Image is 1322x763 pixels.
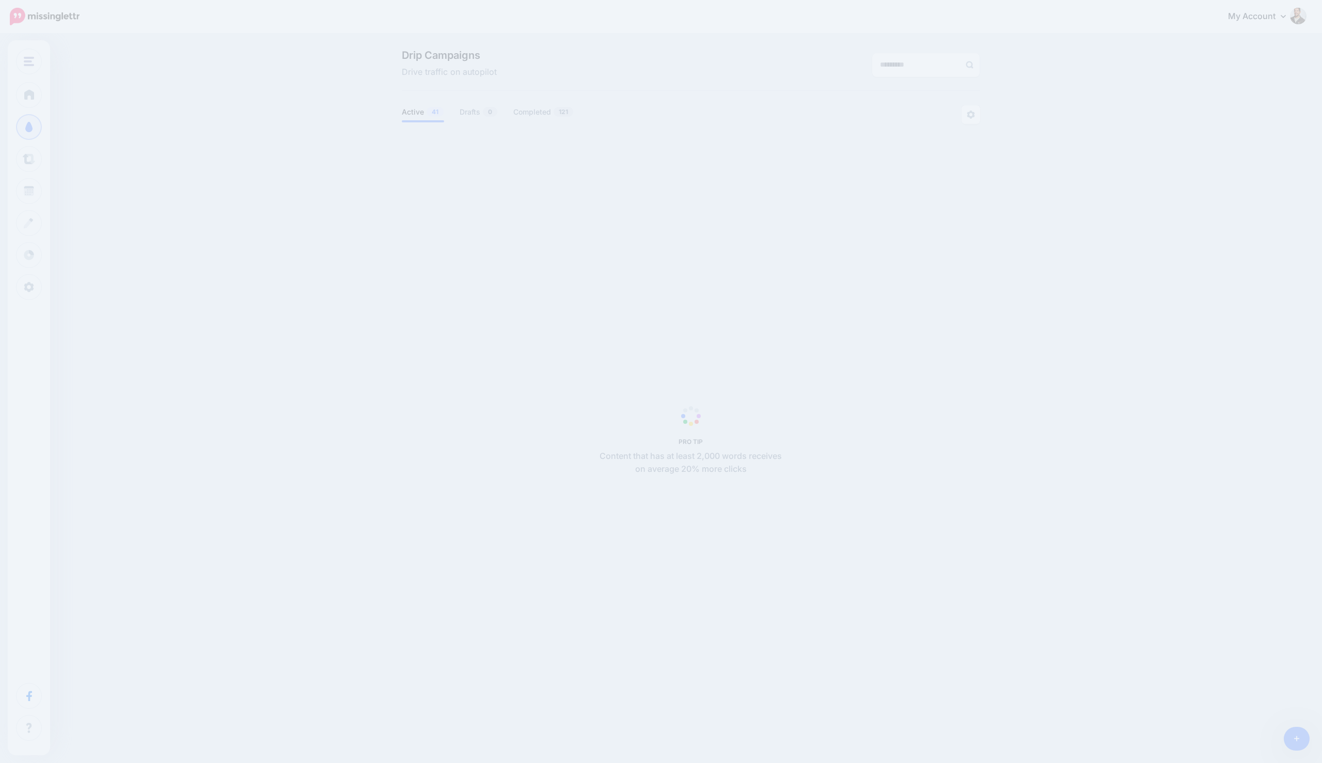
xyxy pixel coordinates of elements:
[554,107,573,117] span: 121
[402,106,444,118] a: Active41
[966,61,973,69] img: search-grey-6.png
[427,107,444,117] span: 41
[967,110,975,119] img: settings-grey.png
[402,50,497,60] span: Drip Campaigns
[513,106,574,118] a: Completed121
[594,438,788,446] h5: PRO TIP
[24,57,34,66] img: menu.png
[1218,4,1307,29] a: My Account
[594,450,788,476] p: Content that has at least 2,000 words receives on average 20% more clicks
[483,107,497,117] span: 0
[10,8,80,25] img: Missinglettr
[402,66,497,79] span: Drive traffic on autopilot
[460,106,498,118] a: Drafts0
